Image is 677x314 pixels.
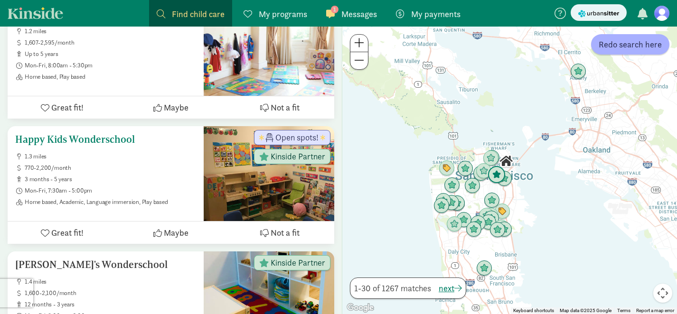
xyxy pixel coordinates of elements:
[484,193,500,209] div: Click to see details
[8,7,63,19] a: Kinside
[483,211,499,227] div: Click to see details
[480,214,497,231] div: Click to see details
[498,153,514,169] div: Click to see details
[8,222,116,244] button: Great fit!
[636,308,674,313] a: Report a map error
[496,222,512,238] div: Click to see details
[271,152,325,161] span: Kinside Partner
[476,260,492,277] div: Click to see details
[116,96,225,119] button: Maybe
[25,198,196,206] span: Home based, Academic, Language immersion, Play based
[488,166,506,184] div: Click to see details
[15,259,196,270] h5: [PERSON_NAME]'s Wonderschool
[449,195,465,212] div: Click to see details
[483,208,499,224] div: Click to see details
[470,215,486,231] div: Click to see details
[489,222,506,238] div: Click to see details
[271,226,300,239] span: Not a fit
[493,220,509,236] div: Click to see details
[494,203,510,220] div: Click to see details
[484,150,500,166] div: Click to see details
[591,34,669,55] button: Redo search here
[25,278,196,286] span: 1.4 miles
[25,301,196,308] span: 12 months - 3 years
[617,308,630,313] a: Terms
[25,39,196,46] span: 1,607-2,595/month
[25,73,196,81] span: Home based, Play based
[599,38,662,51] span: Redo search here
[164,101,188,114] span: Maybe
[479,208,495,224] div: Click to see details
[25,187,196,194] span: Mon-Fri, 7:30am - 5:00pm
[345,302,376,314] a: Open this area in Google Maps (opens a new window)
[433,198,450,214] div: Click to see details
[25,50,196,58] span: up to 5 years
[345,302,376,314] img: Google
[25,62,196,69] span: Mon-Fri, 8:00am - 5:30pm
[443,195,460,211] div: Click to see details
[172,8,225,20] span: Find child care
[25,289,196,297] span: 1,600-2,100/month
[464,178,480,194] div: Click to see details
[25,153,196,160] span: 1.3 miles
[15,134,196,145] h5: Happy Kids Wonderschool
[116,222,225,244] button: Maybe
[457,161,473,177] div: Click to see details
[8,96,116,119] button: Great fit!
[259,8,307,20] span: My programs
[444,177,460,194] div: Click to see details
[275,133,319,142] span: Open spots!
[466,222,482,238] div: Click to see details
[411,8,461,20] span: My payments
[51,226,84,239] span: Great fit!
[271,259,325,267] span: Kinside Partner
[483,150,499,166] div: Click to see details
[513,307,554,314] button: Keyboard shortcuts
[496,171,512,187] div: Click to see details
[164,226,188,239] span: Maybe
[653,284,672,303] button: Map camera controls
[25,28,196,35] span: 1.2 miles
[331,6,338,13] span: 1
[226,222,334,244] button: Not a fit
[51,101,84,114] span: Great fit!
[25,164,196,172] span: 770-2,200/month
[578,9,619,18] img: urbansitter_logo_small.svg
[341,8,377,20] span: Messages
[456,212,472,228] div: Click to see details
[570,64,586,80] div: Click to see details
[25,175,196,183] span: 3 months - 5 years
[560,308,611,313] span: Map data ©2025 Google
[446,216,462,232] div: Click to see details
[226,96,334,119] button: Not a fit
[439,282,462,295] button: next
[354,282,431,295] span: 1-30 of 1267 matches
[435,193,451,209] div: Click to see details
[271,101,300,114] span: Not a fit
[439,160,455,176] div: Click to see details
[476,163,492,179] div: Click to see details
